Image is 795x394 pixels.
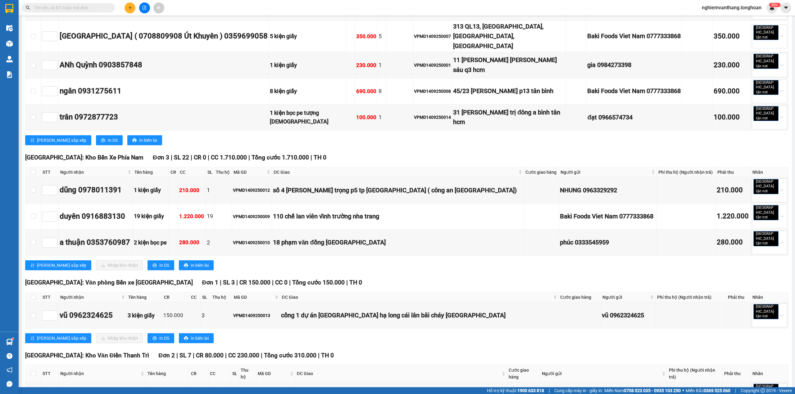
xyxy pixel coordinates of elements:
button: sort-ascending[PERSON_NAME] sắp xếp [25,260,91,270]
div: 8 [379,87,385,96]
span: close [769,242,772,245]
div: Baki Foods Viet Nam 0777333868 [560,212,656,221]
div: VPMD1409250001 [414,62,451,69]
td: VPMD1409250008 [413,78,452,105]
span: Người gửi [602,294,649,301]
span: [GEOGRAPHIC_DATA] tận nơi [753,54,779,69]
span: [GEOGRAPHIC_DATA] tận nơi [753,179,779,194]
span: | [193,352,194,359]
div: 1 [207,186,213,195]
button: printerIn DS [96,135,123,145]
span: | [289,279,291,286]
span: aim [157,6,161,10]
span: Mã GD [234,294,274,301]
td: VPMD1409250014 [413,105,452,131]
th: Thu hộ [214,167,232,177]
span: close [769,216,772,219]
span: SL 22 [174,154,189,161]
span: CR 150.000 [239,279,270,286]
div: 350.000 [714,31,750,42]
div: 313 QL13, [GEOGRAPHIC_DATA], [GEOGRAPHIC_DATA], [GEOGRAPHIC_DATA] [453,22,565,51]
th: Phải thu [723,365,751,382]
span: | [346,279,348,286]
span: printer [132,138,137,143]
button: sort-ascending[PERSON_NAME] sắp xếp [25,135,91,145]
span: Hỗ trợ kỹ thuật: [487,387,544,394]
span: search [26,6,30,10]
strong: 0369 525 060 [704,388,730,393]
span: | [735,387,736,394]
div: Baki Foods Viet Nam 0777333868 [587,31,681,41]
span: | [311,154,312,161]
span: Tổng cước 150.000 [292,279,345,286]
img: warehouse-icon [6,40,13,47]
th: Phải thu [726,292,751,302]
span: | [272,279,274,286]
div: 1 kiện giấy [270,61,345,69]
th: Cước giao hàng [507,365,540,382]
div: ANh Quỳnh 0903857848 [60,59,268,71]
button: aim [153,2,164,13]
th: CR [162,292,189,302]
td: VPMD1409250013 [232,302,280,329]
span: close [769,315,772,318]
th: Phí thu hộ (Người nhận trả) [657,167,716,177]
span: [GEOGRAPHIC_DATA] tận nơi [753,304,779,319]
button: printerIn biên lai [179,260,214,270]
div: 2 [207,238,213,247]
span: CR 80.000 [196,352,224,359]
span: | [191,154,192,161]
span: copyright [761,388,765,393]
span: Người nhận [60,370,139,377]
span: ĐC Giao [274,169,517,176]
div: 31 [PERSON_NAME] trị đông a bình tân hcm [453,108,565,127]
span: | [220,279,221,286]
td: VPMD1409250007 [413,21,452,52]
div: VPMD1409250010 [233,239,271,246]
span: In DS [159,262,169,269]
div: 3 kiện giấy [128,311,161,320]
div: NHUNG 0963329292 [560,186,656,195]
th: Tên hàng [146,365,189,382]
span: [GEOGRAPHIC_DATA] tận nơi [753,80,779,95]
span: ⚪️ [682,389,684,392]
div: 8 kiện giấy [270,87,345,96]
span: | [208,154,209,161]
button: downloadNhập kho nhận [96,260,143,270]
span: | [261,352,262,359]
span: Mã GD [258,370,289,377]
span: close [769,91,772,94]
span: [GEOGRAPHIC_DATA]: Văn phòng Bến xe [GEOGRAPHIC_DATA] [25,279,193,286]
div: 100.000 [714,112,750,123]
div: 280.000 [717,237,750,248]
div: trân 0972877723 [60,111,268,123]
div: 100.000 [356,113,376,122]
span: | [549,387,550,394]
span: notification [7,367,12,373]
div: 1 kiện bọc pe tượng [DEMOGRAPHIC_DATA] [270,109,345,126]
td: VPMD1409250001 [413,52,452,78]
div: 1.220.000 [717,211,750,222]
span: In biên lai [139,137,157,144]
span: TH 0 [321,352,334,359]
div: Nhãn [752,169,787,176]
span: Tổng cước 310.000 [264,352,316,359]
div: VPMD1409250013 [233,312,279,319]
span: sort-ascending [30,336,34,341]
th: STT [41,292,59,302]
div: 210.000 [179,186,205,195]
th: Tên hàng [133,167,169,177]
span: ĐC Giao [282,294,552,301]
span: CC 1.710.000 [211,154,247,161]
div: số 4 [PERSON_NAME] trọng p5 tp [GEOGRAPHIC_DATA] ( công an [GEOGRAPHIC_DATA]) [273,186,522,195]
div: 11 [PERSON_NAME] [PERSON_NAME] sáu q3 hcm [453,55,565,75]
span: In DS [159,335,169,342]
span: [GEOGRAPHIC_DATA] tận nơi [753,231,779,246]
div: VPMD1409250014 [414,114,451,121]
th: Thu hộ [211,292,232,302]
button: sort-ascending[PERSON_NAME] sắp xếp [25,333,91,343]
img: warehouse-icon [6,56,13,62]
span: message [7,381,12,387]
sup: 483 [769,3,780,7]
span: ĐC Giao [297,370,501,377]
